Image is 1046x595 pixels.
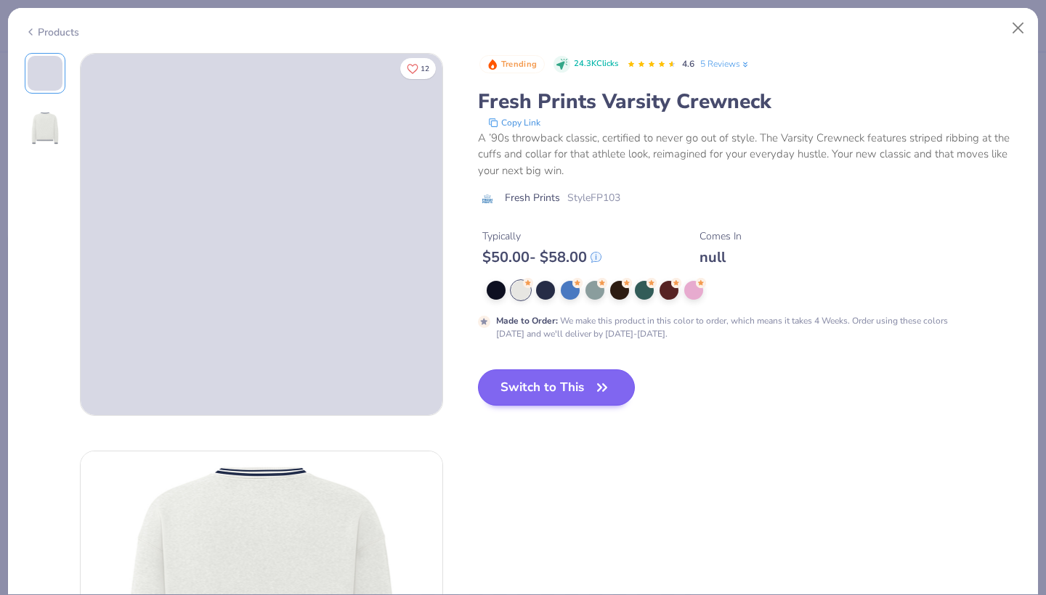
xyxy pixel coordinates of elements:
span: Trending [501,60,537,68]
span: 4.6 [682,58,694,70]
div: We make this product in this color to order, which means it takes 4 Weeks. Order using these colo... [496,314,957,340]
div: Typically [482,229,601,244]
button: copy to clipboard [484,115,545,130]
div: 4.6 Stars [627,53,676,76]
button: Badge Button [479,55,545,74]
strong: Made to Order : [496,315,558,327]
div: Comes In [700,229,742,244]
span: 12 [421,65,429,73]
span: 24.3K Clicks [574,58,618,70]
span: Fresh Prints [505,190,560,205]
div: $ 50.00 - $ 58.00 [482,248,601,266]
img: brand logo [478,193,498,205]
div: A ’90s throwback classic, certified to never go out of style. The Varsity Crewneck features strip... [478,130,1022,179]
a: 5 Reviews [700,57,750,70]
div: Fresh Prints Varsity Crewneck [478,88,1022,115]
img: Back [28,111,62,146]
span: Style FP103 [567,190,620,205]
button: Close [1005,15,1032,42]
button: Like [400,58,436,79]
button: Switch to This [478,369,636,406]
img: Trending sort [487,59,498,70]
div: Products [25,25,79,40]
div: null [700,248,742,266]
